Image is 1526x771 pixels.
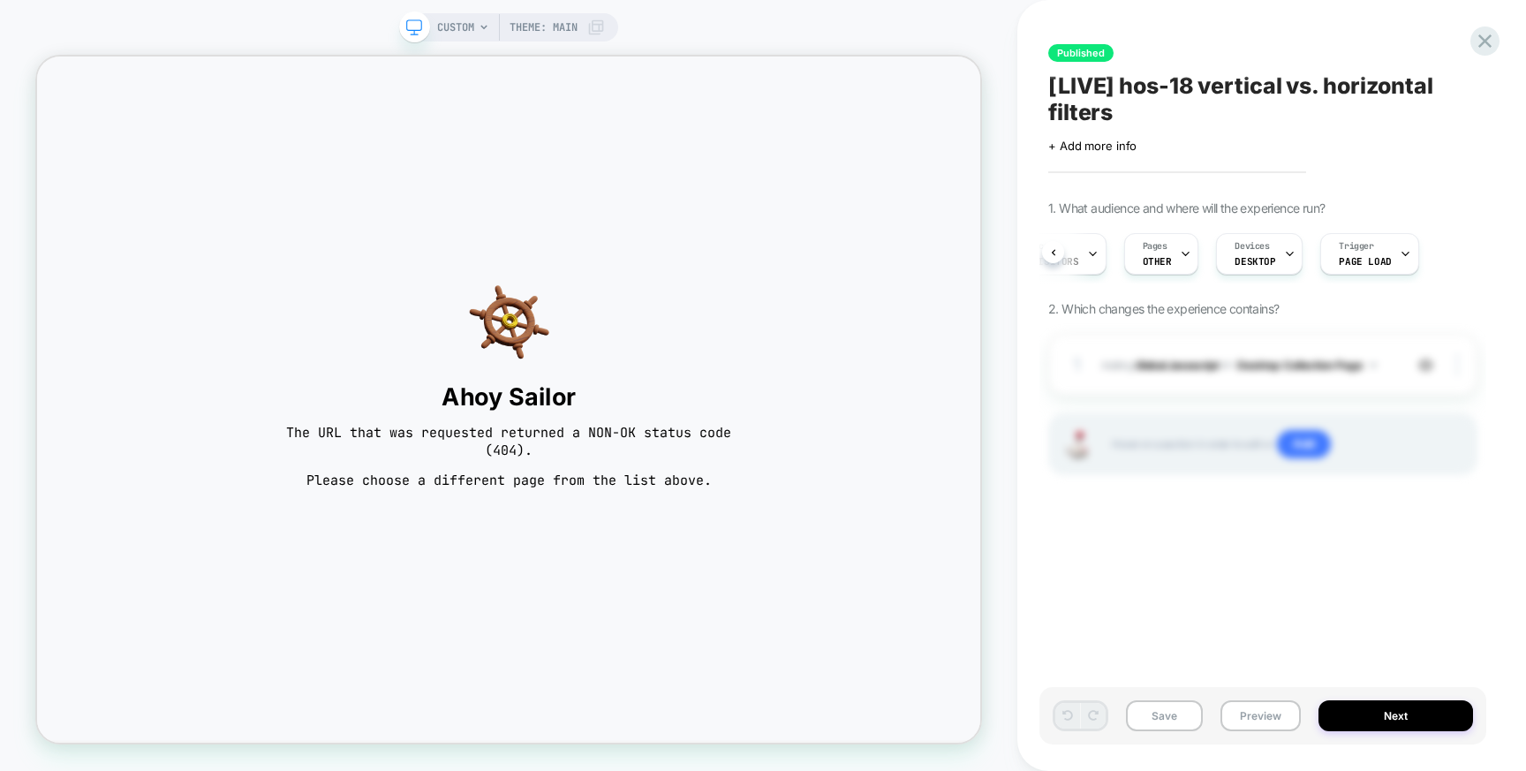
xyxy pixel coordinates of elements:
img: navigation helm [321,301,939,407]
img: Joystick [1059,431,1094,458]
span: Trigger [1339,240,1373,253]
b: Global Javascript [1136,358,1219,371]
img: close [1455,355,1459,374]
span: on [1220,355,1232,374]
img: crossed eye [1418,358,1433,373]
span: CUSTOM [437,13,474,42]
div: 1 [1068,349,1085,381]
span: OTHER [1143,255,1172,268]
span: All Visitors [1009,255,1079,268]
span: Please choose a different page from the list above. [321,554,939,577]
button: Desktop Collection Page [1237,354,1377,376]
span: Add [1277,430,1331,458]
span: Ahoy Sailor [321,434,939,472]
span: [LIVE] hos-18 vertical vs. horizontal filters [1048,72,1477,125]
span: 2. Which changes the experience contains? [1048,301,1279,316]
span: Adding [1101,354,1394,376]
span: DESKTOP [1235,255,1275,268]
span: Published [1048,44,1114,62]
span: Pages [1143,240,1167,253]
button: Preview [1220,700,1301,731]
span: Devices [1235,240,1269,253]
img: down arrow [1370,363,1377,367]
span: The URL that was requested returned a NON-OK status code (404). [321,490,939,536]
span: + Add more info [1048,139,1137,153]
button: Next [1318,700,1473,731]
span: Page Load [1339,255,1391,268]
span: Hover on a section in order to edit or [1112,430,1458,458]
span: 1. What audience and where will the experience run? [1048,200,1325,215]
button: Save [1126,700,1203,731]
span: Theme: MAIN [510,13,578,42]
